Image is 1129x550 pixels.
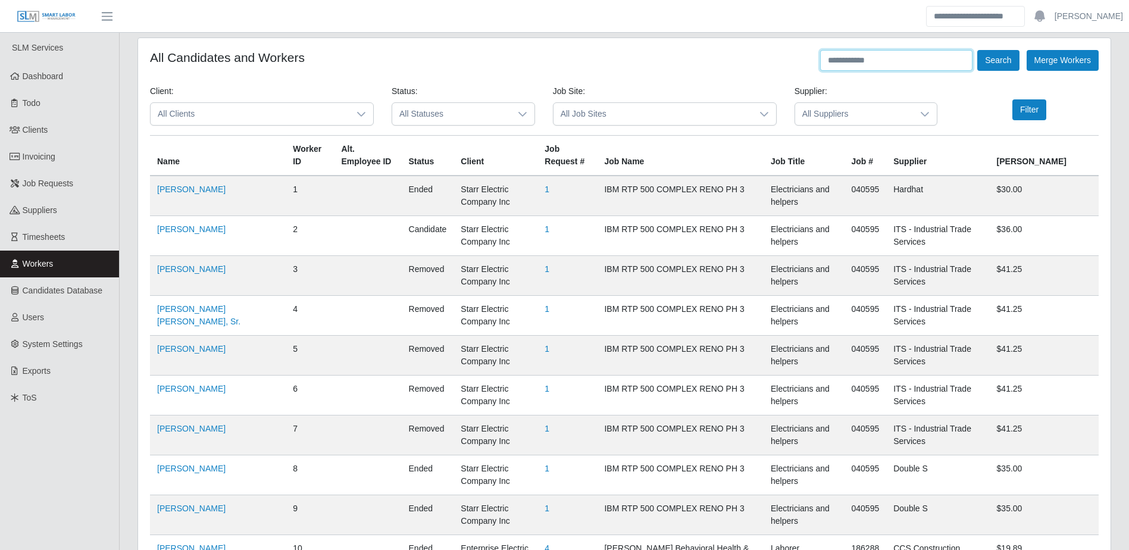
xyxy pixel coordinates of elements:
[845,136,887,176] th: Job #
[886,256,989,296] td: ITS - Industrial Trade Services
[597,376,764,415] td: IBM RTP 500 COMPLEX RENO PH 3
[764,495,844,535] td: Electricians and helpers
[23,366,51,376] span: Exports
[402,256,454,296] td: removed
[977,50,1019,71] button: Search
[990,415,1099,455] td: $41.25
[764,336,844,376] td: Electricians and helpers
[845,296,887,336] td: 040595
[402,216,454,256] td: candidate
[764,136,844,176] th: Job Title
[545,464,549,473] a: 1
[23,259,54,268] span: Workers
[545,424,549,433] a: 1
[157,224,226,234] a: [PERSON_NAME]
[23,232,65,242] span: Timesheets
[926,6,1025,27] input: Search
[286,336,334,376] td: 5
[402,296,454,336] td: removed
[286,495,334,535] td: 9
[795,103,914,125] span: All Suppliers
[286,415,334,455] td: 7
[886,455,989,495] td: Double S
[795,85,827,98] label: Supplier:
[23,312,45,322] span: Users
[157,384,226,393] a: [PERSON_NAME]
[454,176,537,216] td: Starr Electric Company Inc
[886,296,989,336] td: ITS - Industrial Trade Services
[597,216,764,256] td: IBM RTP 500 COMPLEX RENO PH 3
[545,185,549,194] a: 1
[454,415,537,455] td: Starr Electric Company Inc
[597,256,764,296] td: IBM RTP 500 COMPLEX RENO PH 3
[990,495,1099,535] td: $35.00
[392,85,418,98] label: Status:
[150,136,286,176] th: Name
[454,336,537,376] td: Starr Electric Company Inc
[150,50,305,65] h4: All Candidates and Workers
[454,455,537,495] td: Starr Electric Company Inc
[597,136,764,176] th: Job Name
[886,376,989,415] td: ITS - Industrial Trade Services
[157,185,226,194] a: [PERSON_NAME]
[286,176,334,216] td: 1
[597,495,764,535] td: IBM RTP 500 COMPLEX RENO PH 3
[454,256,537,296] td: Starr Electric Company Inc
[23,71,64,81] span: Dashboard
[545,304,549,314] a: 1
[1027,50,1099,71] button: Merge Workers
[286,455,334,495] td: 8
[157,344,226,354] a: [PERSON_NAME]
[23,205,57,215] span: Suppliers
[990,216,1099,256] td: $36.00
[151,103,349,125] span: All Clients
[990,176,1099,216] td: $30.00
[764,376,844,415] td: Electricians and helpers
[845,256,887,296] td: 040595
[545,504,549,513] a: 1
[23,179,74,188] span: Job Requests
[1012,99,1046,120] button: Filter
[23,152,55,161] span: Invoicing
[23,339,83,349] span: System Settings
[886,415,989,455] td: ITS - Industrial Trade Services
[990,455,1099,495] td: $35.00
[23,98,40,108] span: Todo
[990,136,1099,176] th: [PERSON_NAME]
[454,216,537,256] td: Starr Electric Company Inc
[286,376,334,415] td: 6
[597,296,764,336] td: IBM RTP 500 COMPLEX RENO PH 3
[764,296,844,336] td: Electricians and helpers
[990,336,1099,376] td: $41.25
[886,136,989,176] th: Supplier
[845,376,887,415] td: 040595
[402,495,454,535] td: ended
[553,103,752,125] span: All Job Sites
[845,176,887,216] td: 040595
[454,376,537,415] td: Starr Electric Company Inc
[597,415,764,455] td: IBM RTP 500 COMPLEX RENO PH 3
[886,176,989,216] td: Hardhat
[990,296,1099,336] td: $41.25
[845,495,887,535] td: 040595
[150,85,174,98] label: Client:
[990,256,1099,296] td: $41.25
[402,176,454,216] td: ended
[286,216,334,256] td: 2
[545,264,549,274] a: 1
[402,455,454,495] td: ended
[17,10,76,23] img: SLM Logo
[286,256,334,296] td: 3
[545,384,549,393] a: 1
[454,495,537,535] td: Starr Electric Company Inc
[764,216,844,256] td: Electricians and helpers
[990,376,1099,415] td: $41.25
[157,504,226,513] a: [PERSON_NAME]
[886,495,989,535] td: Double S
[845,216,887,256] td: 040595
[334,136,401,176] th: Alt. Employee ID
[402,336,454,376] td: removed
[764,455,844,495] td: Electricians and helpers
[886,216,989,256] td: ITS - Industrial Trade Services
[402,136,454,176] th: Status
